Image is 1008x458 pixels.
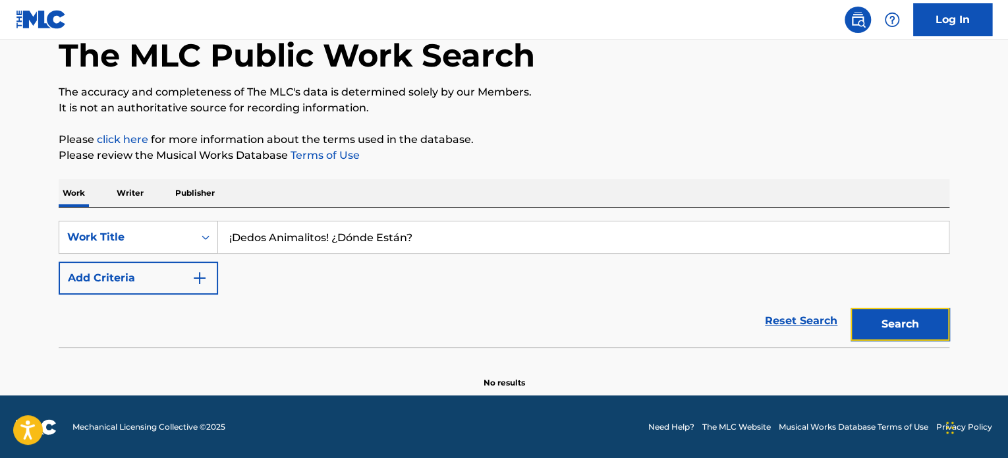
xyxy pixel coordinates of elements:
[484,361,525,389] p: No results
[59,100,949,116] p: It is not an authoritative source for recording information.
[192,270,208,286] img: 9d2ae6d4665cec9f34b9.svg
[59,84,949,100] p: The accuracy and completeness of The MLC's data is determined solely by our Members.
[59,132,949,148] p: Please for more information about the terms used in the database.
[59,36,535,75] h1: The MLC Public Work Search
[16,419,57,435] img: logo
[936,421,992,433] a: Privacy Policy
[942,395,1008,458] iframe: Chat Widget
[59,221,949,347] form: Search Form
[59,262,218,295] button: Add Criteria
[72,421,225,433] span: Mechanical Licensing Collective © 2025
[845,7,871,33] a: Public Search
[97,133,148,146] a: click here
[288,149,360,161] a: Terms of Use
[884,12,900,28] img: help
[16,10,67,29] img: MLC Logo
[59,179,89,207] p: Work
[851,308,949,341] button: Search
[171,179,219,207] p: Publisher
[648,421,694,433] a: Need Help?
[879,7,905,33] div: Help
[779,421,928,433] a: Musical Works Database Terms of Use
[946,408,954,447] div: Drag
[59,148,949,163] p: Please review the Musical Works Database
[913,3,992,36] a: Log In
[67,229,186,245] div: Work Title
[113,179,148,207] p: Writer
[702,421,771,433] a: The MLC Website
[850,12,866,28] img: search
[758,306,844,335] a: Reset Search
